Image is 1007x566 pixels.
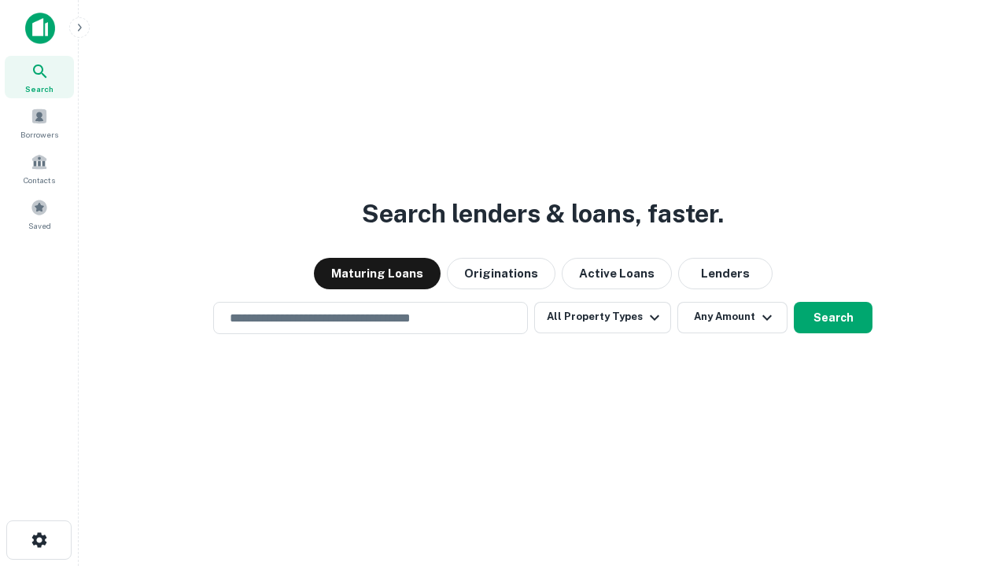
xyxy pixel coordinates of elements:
[5,101,74,144] a: Borrowers
[928,440,1007,516] iframe: Chat Widget
[678,258,773,289] button: Lenders
[677,302,788,333] button: Any Amount
[25,13,55,44] img: capitalize-icon.png
[5,56,74,98] a: Search
[534,302,671,333] button: All Property Types
[5,193,74,235] a: Saved
[362,195,724,233] h3: Search lenders & loans, faster.
[25,83,53,95] span: Search
[5,147,74,189] a: Contacts
[28,219,51,232] span: Saved
[447,258,555,289] button: Originations
[794,302,872,333] button: Search
[24,174,55,186] span: Contacts
[562,258,672,289] button: Active Loans
[20,128,58,141] span: Borrowers
[314,258,441,289] button: Maturing Loans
